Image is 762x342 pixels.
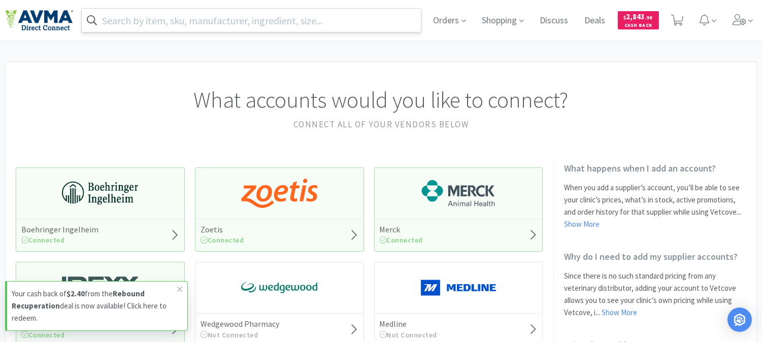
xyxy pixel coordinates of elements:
[201,235,244,245] span: Connected
[564,162,746,174] h2: What happens when I add an account?
[201,330,258,339] span: Not Connected
[16,82,746,118] h1: What accounts would you like to connect?
[420,272,496,303] img: a646391c64b94eb2892348a965bf03f3_134.png
[67,289,85,298] strong: $2.40
[21,224,98,235] h5: Boehringer Ingelheim
[624,12,653,21] span: 2,843
[201,319,279,329] h5: Wedgewood Pharmacy
[564,182,746,230] p: When you add a supplier’s account, you’ll be able to see your clinic’s prices, what’s in stock, a...
[380,235,423,245] span: Connected
[581,16,610,25] a: Deals
[12,288,177,324] p: Your cash back of from the deal is now available! Click here to redeem.
[624,23,653,29] span: Cash Back
[21,235,65,245] span: Connected
[241,272,317,303] img: e40baf8987b14801afb1611fffac9ca4_8.png
[380,224,423,235] h5: Merck
[21,330,65,339] span: Connected
[645,14,653,21] span: . 98
[564,270,746,319] p: Since there is no such standard pricing from any veterinary distributor, adding your account to V...
[201,224,244,235] h5: Zoetis
[241,178,317,209] img: a673e5ab4e5e497494167fe422e9a3ab.png
[5,10,73,31] img: e4e33dab9f054f5782a47901c742baa9_102.png
[420,178,496,209] img: 6d7abf38e3b8462597f4a2f88dede81e_176.png
[62,272,138,303] img: 13250b0087d44d67bb1668360c5632f9_13.png
[624,14,626,21] span: $
[536,16,573,25] a: Discuss
[564,251,746,262] h2: Why do I need to add my supplier accounts?
[727,307,752,332] div: Open Intercom Messenger
[380,319,438,329] h5: Medline
[380,330,438,339] span: Not Connected
[16,118,746,131] h2: Connect all of your vendors below
[618,7,659,34] a: $2,843.98Cash Back
[564,219,600,229] a: Show More
[602,307,637,317] a: Show More
[82,9,421,32] input: Search by item, sku, manufacturer, ingredient, size...
[62,178,138,209] img: 730db3968b864e76bcafd0174db25112_22.png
